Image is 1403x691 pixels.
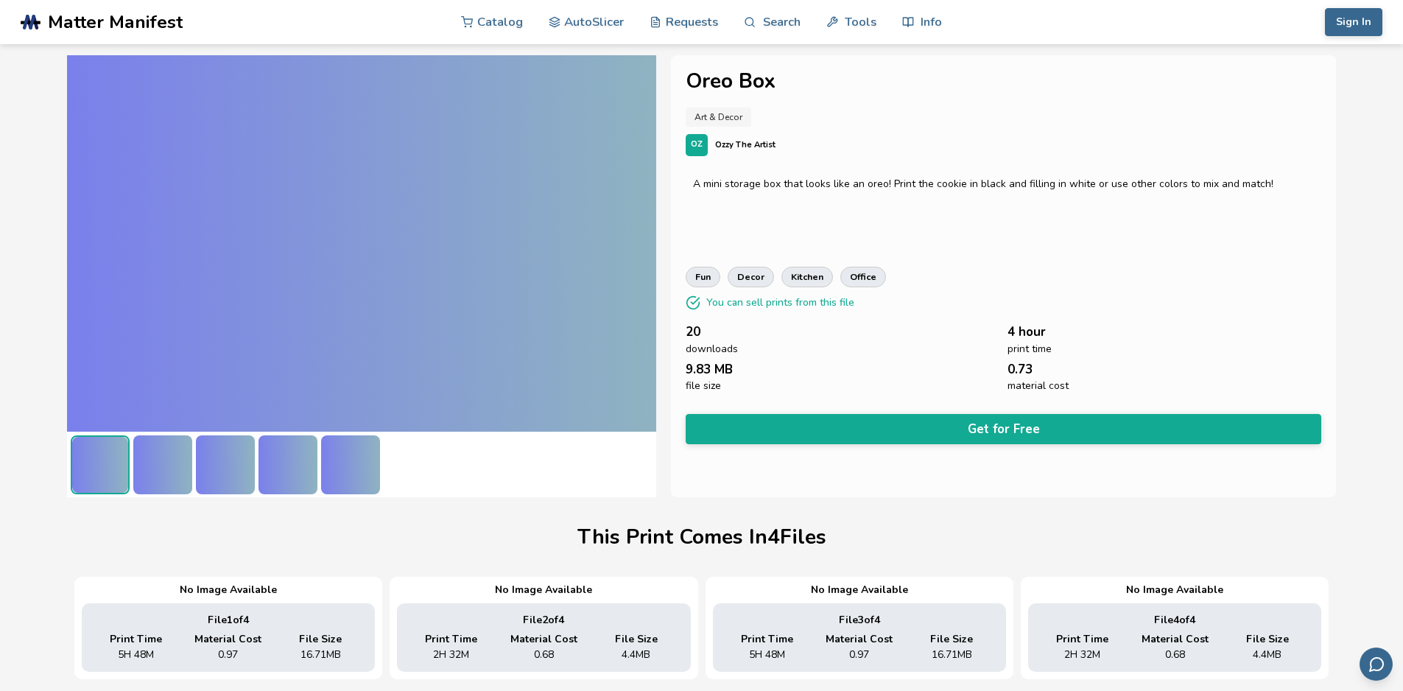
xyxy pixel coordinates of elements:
[693,178,1315,190] div: A mini storage box that looks like an oreo! Print the cookie in black and filling in white or use...
[715,137,776,152] p: Ozzy The Artist
[1008,362,1033,376] span: 0.73
[1056,634,1108,645] span: Print Time
[686,343,738,355] span: downloads
[1008,380,1069,392] span: material cost
[706,295,854,310] p: You can sell prints from this file
[615,634,658,645] span: File Size
[724,614,995,626] div: File 3 of 4
[1142,634,1209,645] span: Material Cost
[93,614,364,626] div: File 1 of 4
[932,649,972,661] span: 16.71 MB
[686,362,733,376] span: 9.83 MB
[218,649,238,661] span: 0.97
[300,649,341,661] span: 16.71 MB
[840,267,886,287] a: office
[1165,649,1185,661] span: 0.68
[1028,584,1321,596] div: No Image Available
[686,108,751,127] a: Art & Decor
[1246,634,1289,645] span: File Size
[686,70,1322,93] h1: Oreo Box
[728,267,774,287] a: decor
[510,634,577,645] span: Material Cost
[577,526,826,549] h1: This Print Comes In 4 File s
[1360,648,1393,681] button: Send feedback via email
[781,267,833,287] a: kitchen
[110,634,162,645] span: Print Time
[299,634,342,645] span: File Size
[433,649,469,661] span: 2H 32M
[849,649,869,661] span: 0.97
[713,584,1006,596] div: No Image Available
[1039,614,1310,626] div: File 4 of 4
[408,614,679,626] div: File 2 of 4
[826,634,893,645] span: Material Cost
[1008,343,1052,355] span: print time
[194,634,261,645] span: Material Cost
[622,649,650,661] span: 4.4 MB
[425,634,477,645] span: Print Time
[741,634,793,645] span: Print Time
[534,649,554,661] span: 0.68
[1325,8,1382,36] button: Sign In
[930,634,973,645] span: File Size
[1008,325,1046,339] span: 4 hour
[1064,649,1100,661] span: 2H 32M
[1253,649,1281,661] span: 4.4 MB
[118,649,154,661] span: 5H 48M
[82,584,375,596] div: No Image Available
[686,267,720,287] a: fun
[397,584,690,596] div: No Image Available
[749,649,785,661] span: 5H 48M
[691,140,703,150] span: OZ
[686,325,700,339] span: 20
[686,414,1322,444] button: Get for Free
[48,12,183,32] span: Matter Manifest
[686,380,721,392] span: file size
